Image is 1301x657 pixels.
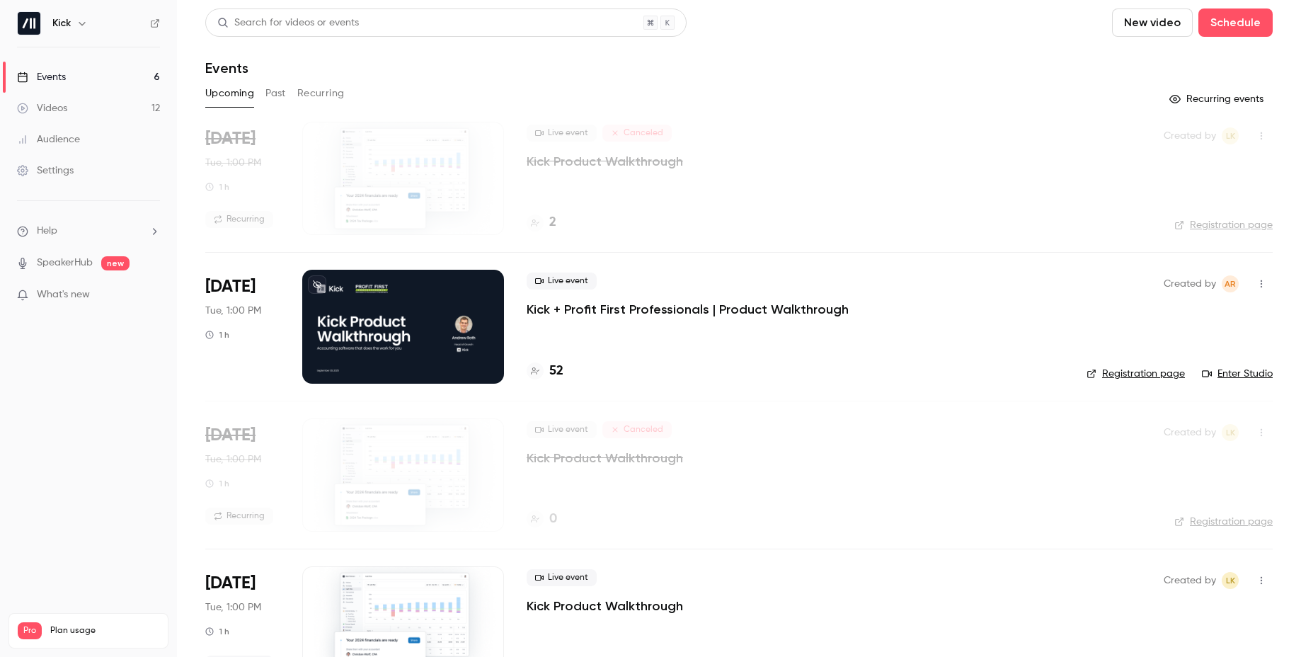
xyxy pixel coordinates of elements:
span: [DATE] [205,424,256,447]
span: Tue, 1:00 PM [205,600,261,615]
span: Logan Kieller [1222,127,1239,144]
a: 2 [527,213,556,232]
a: Kick Product Walkthrough [527,598,683,615]
div: Events [17,70,66,84]
span: Andrew Roth [1222,275,1239,292]
h4: 0 [549,510,557,529]
a: Kick Product Walkthrough [527,153,683,170]
a: Registration page [1087,367,1185,381]
button: Upcoming [205,82,254,105]
span: Live event [527,125,597,142]
h6: Kick [52,16,71,30]
span: Tue, 1:00 PM [205,156,261,170]
span: [DATE] [205,275,256,298]
span: Canceled [602,125,672,142]
img: Kick [18,12,40,35]
div: Search for videos or events [217,16,359,30]
button: Recurring [297,82,345,105]
iframe: Noticeable Trigger [143,289,160,302]
span: Live event [527,421,597,438]
button: Recurring events [1163,88,1273,110]
span: Tue, 1:00 PM [205,304,261,318]
a: Kick + Profit First Professionals | Product Walkthrough [527,301,849,318]
span: Created by [1164,275,1216,292]
a: Registration page [1174,218,1273,232]
button: Past [265,82,286,105]
div: Settings [17,164,74,178]
div: Videos [17,101,67,115]
h4: 2 [549,213,556,232]
span: Tue, 1:00 PM [205,452,261,467]
span: Created by [1164,127,1216,144]
div: Oct 7 Tue, 11:00 AM (America/Los Angeles) [205,418,280,532]
span: Live event [527,569,597,586]
span: Created by [1164,572,1216,589]
span: Created by [1164,424,1216,441]
span: Help [37,224,57,239]
a: 0 [527,510,557,529]
span: AR [1225,275,1236,292]
span: Pro [18,622,42,639]
span: LK [1226,127,1235,144]
a: 52 [527,362,563,381]
div: Sep 30 Tue, 2:00 PM (America/Toronto) [205,270,280,383]
div: 1 h [205,626,229,637]
div: 1 h [205,181,229,193]
span: Canceled [602,421,672,438]
div: 1 h [205,329,229,341]
h4: 52 [549,362,563,381]
span: Recurring [205,508,273,525]
span: LK [1226,424,1235,441]
div: Sep 30 Tue, 11:00 AM (America/Los Angeles) [205,122,280,235]
span: [DATE] [205,127,256,150]
a: Registration page [1174,515,1273,529]
span: Logan Kieller [1222,424,1239,441]
div: 1 h [205,478,229,489]
span: new [101,256,130,270]
span: Logan Kieller [1222,572,1239,589]
a: Enter Studio [1202,367,1273,381]
div: Audience [17,132,80,147]
span: Plan usage [50,625,159,636]
span: [DATE] [205,572,256,595]
span: LK [1226,572,1235,589]
a: SpeakerHub [37,256,93,270]
span: What's new [37,287,90,302]
span: Recurring [205,211,273,228]
span: Live event [527,273,597,290]
li: help-dropdown-opener [17,224,160,239]
button: New video [1112,8,1193,37]
a: Kick Product Walkthrough [527,450,683,467]
h1: Events [205,59,248,76]
button: Schedule [1198,8,1273,37]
